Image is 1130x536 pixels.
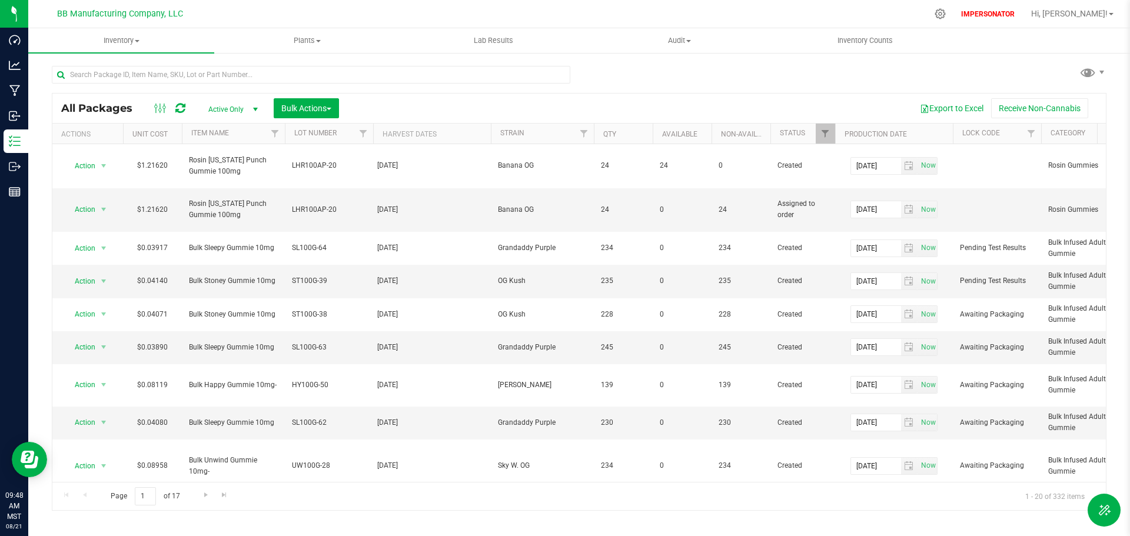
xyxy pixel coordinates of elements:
span: 0 [660,242,704,254]
span: select [901,158,918,174]
span: 228 [601,309,646,320]
a: Item Name [191,129,229,137]
span: OG Kush [498,309,587,320]
span: Action [64,273,96,289]
span: select [97,306,111,322]
span: Action [64,377,96,393]
span: SL100G-62 [292,417,366,428]
span: select [901,458,918,474]
span: select [918,306,937,322]
input: 1 [135,487,156,505]
div: [DATE] [377,204,487,215]
span: Set Current date [918,239,938,257]
p: 08/21 [5,522,23,531]
span: Awaiting Packaging [960,417,1034,428]
span: select [901,201,918,218]
span: 0 [660,204,704,215]
inline-svg: Inventory [9,135,21,147]
span: select [97,158,111,174]
span: Grandaddy Purple [498,242,587,254]
span: 1 - 20 of 332 items [1016,487,1094,505]
span: select [97,273,111,289]
span: select [918,414,937,431]
a: Go to the last page [216,487,233,503]
span: 0 [660,275,704,287]
div: [DATE] [377,379,487,391]
span: HY100G-50 [292,379,366,391]
inline-svg: Outbound [9,161,21,172]
span: 24 [601,204,646,215]
td: $0.03890 [123,331,182,364]
a: Plants [214,28,400,53]
a: Available [662,130,697,138]
a: Unit Cost [132,130,168,138]
div: [DATE] [377,342,487,353]
span: select [918,458,937,474]
p: IMPERSONATOR [956,9,1019,19]
inline-svg: Reports [9,186,21,198]
span: Action [64,306,96,322]
span: select [97,414,111,431]
span: Plants [215,35,400,46]
span: 139 [601,379,646,391]
span: select [97,339,111,355]
td: $1.21620 [123,144,182,188]
span: Pending Test Results [960,275,1034,287]
span: SL100G-64 [292,242,366,254]
span: Created [777,242,828,254]
span: Rosin [US_STATE] Punch Gummie 100mg [189,198,278,221]
span: Created [777,275,828,287]
a: Filter [816,124,835,144]
span: Created [777,379,828,391]
div: [DATE] [377,309,487,320]
span: Created [777,417,828,428]
span: 0 [660,309,704,320]
span: Created [777,160,828,171]
span: Action [64,458,96,474]
span: Banana OG [498,204,587,215]
span: Bulk Unwind Gummie 10mg- [189,455,278,477]
span: select [918,377,937,393]
div: Manage settings [933,8,948,19]
span: [PERSON_NAME] [498,379,587,391]
span: select [901,339,918,355]
button: Bulk Actions [274,98,339,118]
span: Bulk Sleepy Gummie 10mg [189,342,278,353]
a: Status [780,129,805,137]
inline-svg: Analytics [9,59,21,71]
span: 234 [719,460,763,471]
a: Inventory [28,28,214,53]
span: 234 [601,460,646,471]
span: Hi, [PERSON_NAME]! [1031,9,1108,18]
span: 24 [719,204,763,215]
span: Awaiting Packaging [960,460,1034,471]
span: Banana OG [498,160,587,171]
a: Non-Available [721,130,773,138]
span: Action [64,201,96,218]
span: UW100G-28 [292,460,366,471]
div: [DATE] [377,275,487,287]
td: $0.04140 [123,265,182,298]
span: SL100G-63 [292,342,366,353]
span: select [97,240,111,257]
span: select [901,306,918,322]
span: LHR100AP-20 [292,160,366,171]
iframe: Resource center [12,442,47,477]
span: All Packages [61,102,144,115]
td: $0.03917 [123,232,182,265]
span: Inventory [28,35,214,46]
span: Set Current date [918,339,938,356]
a: Filter [1022,124,1041,144]
span: 230 [601,417,646,428]
div: [DATE] [377,242,487,254]
span: Assigned to order [777,198,828,221]
inline-svg: Inbound [9,110,21,122]
span: Created [777,460,828,471]
span: Page of 17 [101,487,190,505]
span: 0 [719,160,763,171]
span: Set Current date [918,273,938,290]
span: Action [64,414,96,431]
a: Qty [603,130,616,138]
a: Filter [354,124,373,144]
span: Set Current date [918,414,938,431]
